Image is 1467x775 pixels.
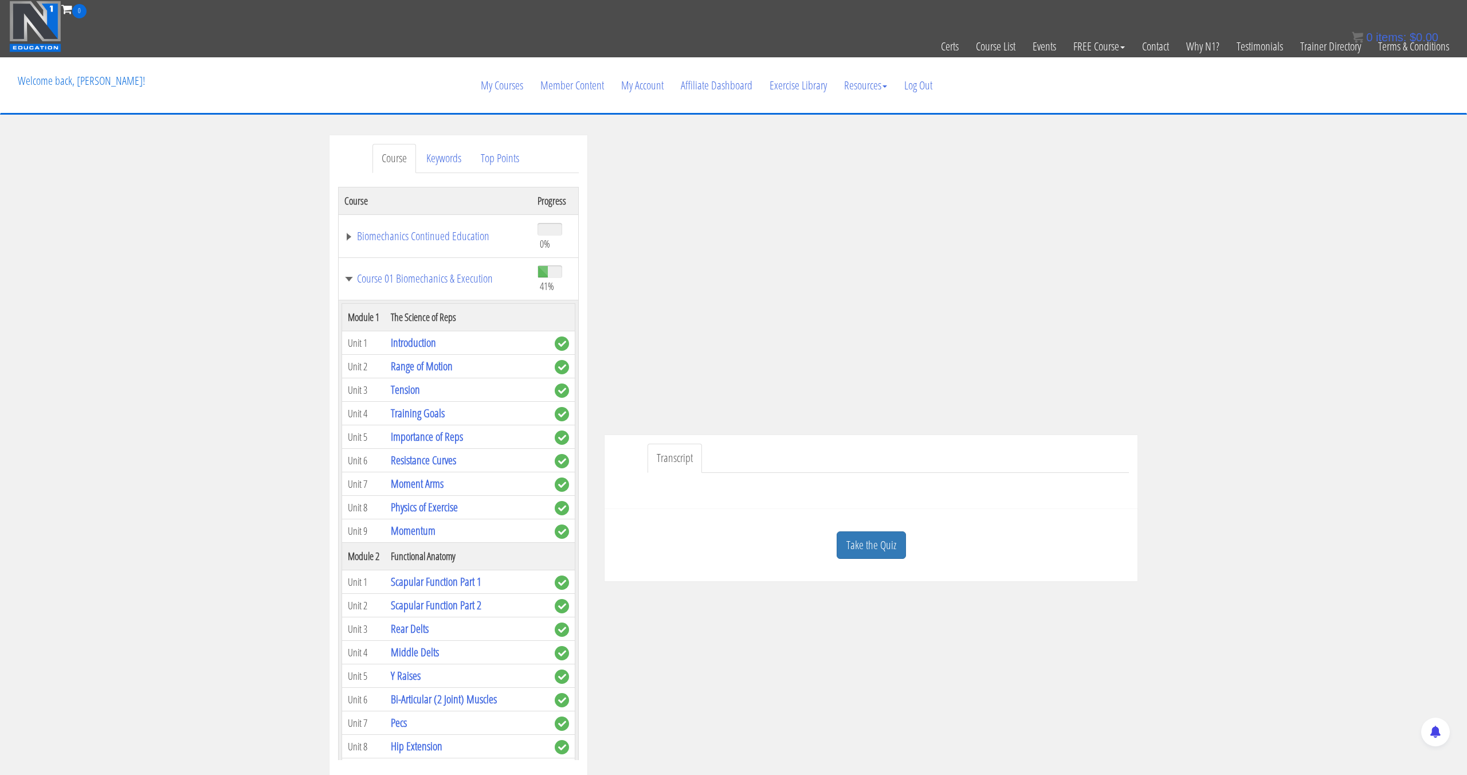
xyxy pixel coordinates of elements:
[342,304,386,331] th: Module 1
[385,304,549,331] th: The Science of Reps
[1065,18,1133,75] a: FREE Course
[1410,31,1438,44] bdi: 0.00
[836,58,896,113] a: Resources
[342,472,386,496] td: Unit 7
[555,525,569,539] span: complete
[342,425,386,449] td: Unit 5
[391,429,463,444] a: Importance of Reps
[391,738,442,754] a: Hip Extension
[555,693,569,707] span: complete
[385,543,549,570] th: Functional Anatomy
[342,688,386,711] td: Unit 6
[342,331,386,355] td: Unit 1
[1366,31,1372,44] span: 0
[391,335,436,350] a: Introduction
[342,735,386,758] td: Unit 8
[932,18,967,75] a: Certs
[555,501,569,515] span: complete
[339,187,532,214] th: Course
[1133,18,1178,75] a: Contact
[342,519,386,543] td: Unit 9
[555,646,569,660] span: complete
[532,187,578,214] th: Progress
[555,623,569,637] span: complete
[648,444,702,473] a: Transcript
[540,280,554,292] span: 41%
[342,355,386,378] td: Unit 2
[391,523,436,538] a: Momentum
[540,237,550,250] span: 0%
[555,717,569,731] span: complete
[342,570,386,594] td: Unit 1
[391,358,453,374] a: Range of Motion
[1178,18,1228,75] a: Why N1?
[896,58,941,113] a: Log Out
[417,144,470,173] a: Keywords
[342,402,386,425] td: Unit 4
[391,621,429,636] a: Rear Delts
[344,273,526,284] a: Course 01 Biomechanics & Execution
[391,452,456,468] a: Resistance Curves
[391,715,407,730] a: Pecs
[372,144,416,173] a: Course
[61,1,87,17] a: 0
[391,691,497,707] a: Bi-Articular (2 Joint) Muscles
[555,740,569,754] span: complete
[837,531,906,559] a: Take the Quiz
[342,378,386,402] td: Unit 3
[555,576,569,590] span: complete
[342,711,386,735] td: Unit 7
[9,1,61,52] img: n1-education
[555,670,569,684] span: complete
[613,58,672,113] a: My Account
[1228,18,1292,75] a: Testimonials
[1352,32,1363,43] img: icon11.png
[9,58,154,104] p: Welcome back, [PERSON_NAME]!
[1292,18,1370,75] a: Trainer Directory
[555,477,569,492] span: complete
[342,594,386,617] td: Unit 2
[342,617,386,641] td: Unit 3
[555,360,569,374] span: complete
[342,664,386,688] td: Unit 5
[391,405,445,421] a: Training Goals
[1352,31,1438,44] a: 0 items: $0.00
[1410,31,1416,44] span: $
[391,668,421,683] a: Y Raises
[555,383,569,398] span: complete
[555,454,569,468] span: complete
[472,144,528,173] a: Top Points
[72,4,87,18] span: 0
[672,58,761,113] a: Affiliate Dashboard
[1370,18,1458,75] a: Terms & Conditions
[555,430,569,445] span: complete
[342,496,386,519] td: Unit 8
[555,599,569,613] span: complete
[342,543,386,570] th: Module 2
[967,18,1024,75] a: Course List
[1024,18,1065,75] a: Events
[555,336,569,351] span: complete
[391,499,458,515] a: Physics of Exercise
[344,230,526,242] a: Biomechanics Continued Education
[391,476,444,491] a: Moment Arms
[391,574,481,589] a: Scapular Function Part 1
[532,58,613,113] a: Member Content
[391,597,481,613] a: Scapular Function Part 2
[342,641,386,664] td: Unit 4
[555,407,569,421] span: complete
[342,449,386,472] td: Unit 6
[391,382,420,397] a: Tension
[1376,31,1406,44] span: items:
[391,644,439,660] a: Middle Delts
[472,58,532,113] a: My Courses
[761,58,836,113] a: Exercise Library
